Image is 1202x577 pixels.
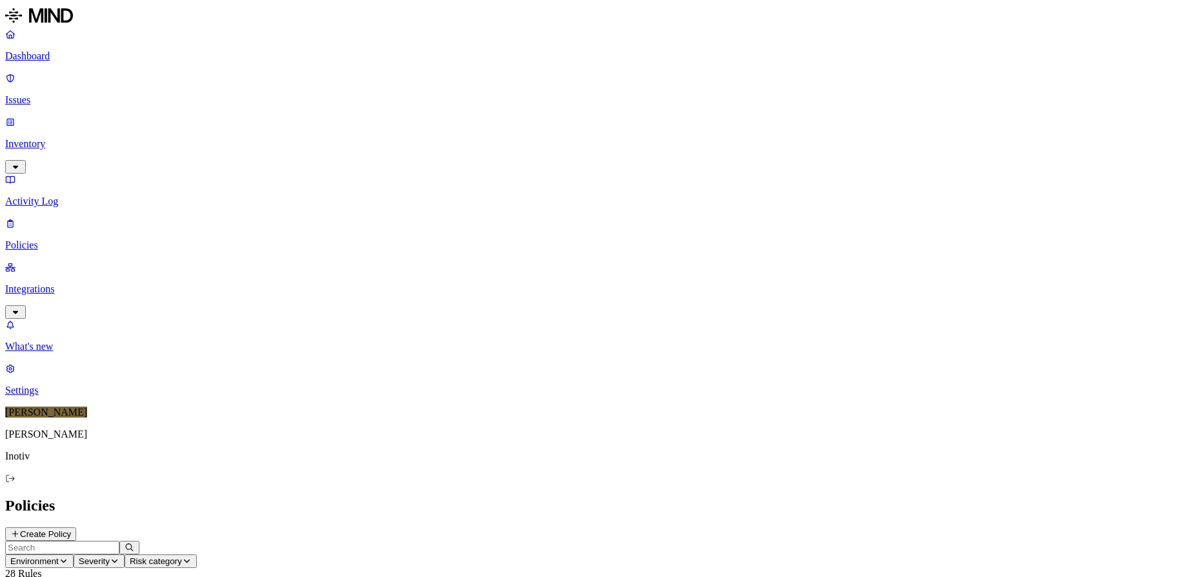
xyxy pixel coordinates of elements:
[5,174,1197,207] a: Activity Log
[5,138,1197,150] p: Inventory
[5,450,1197,462] p: Inotiv
[5,196,1197,207] p: Activity Log
[5,261,1197,317] a: Integrations
[5,5,73,26] img: MIND
[5,527,76,541] button: Create Policy
[10,556,59,566] span: Environment
[5,341,1197,352] p: What's new
[130,556,182,566] span: Risk category
[5,541,119,554] input: Search
[5,5,1197,28] a: MIND
[5,283,1197,295] p: Integrations
[5,319,1197,352] a: What's new
[5,239,1197,251] p: Policies
[79,556,110,566] span: Severity
[5,407,87,418] span: [PERSON_NAME]
[5,28,1197,62] a: Dashboard
[5,116,1197,172] a: Inventory
[5,218,1197,251] a: Policies
[5,50,1197,62] p: Dashboard
[5,94,1197,106] p: Issues
[5,363,1197,396] a: Settings
[5,497,1197,514] h2: Policies
[5,385,1197,396] p: Settings
[5,72,1197,106] a: Issues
